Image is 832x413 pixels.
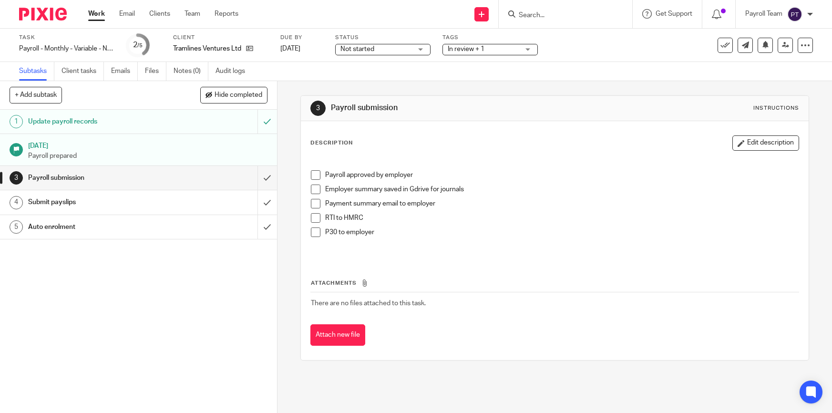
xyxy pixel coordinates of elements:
[200,87,267,103] button: Hide completed
[745,9,782,19] p: Payroll Team
[311,280,357,286] span: Attachments
[325,227,798,237] p: P30 to employer
[119,9,135,19] a: Email
[28,139,267,151] h1: [DATE]
[19,8,67,21] img: Pixie
[137,43,143,48] small: /5
[10,171,23,185] div: 3
[173,34,268,41] label: Client
[340,46,374,52] span: Not started
[88,9,105,19] a: Work
[325,185,798,194] p: Employer summary saved in Gdrive for journals
[185,9,200,19] a: Team
[133,40,143,51] div: 2
[448,46,484,52] span: In review + 1
[28,151,267,161] p: Payroll prepared
[310,101,326,116] div: 3
[149,9,170,19] a: Clients
[335,34,431,41] label: Status
[325,170,798,180] p: Payroll approved by employer
[280,45,300,52] span: [DATE]
[19,62,54,81] a: Subtasks
[28,171,175,185] h1: Payroll submission
[28,195,175,209] h1: Submit payslips
[174,62,208,81] a: Notes (0)
[325,199,798,208] p: Payment summary email to employer
[311,300,426,307] span: There are no files attached to this task.
[787,7,802,22] img: svg%3E
[111,62,138,81] a: Emails
[215,9,238,19] a: Reports
[19,34,114,41] label: Task
[19,44,114,53] div: Payroll - Monthly - Variable - NEW
[10,196,23,209] div: 4
[28,114,175,129] h1: Update payroll records
[145,62,166,81] a: Files
[10,220,23,234] div: 5
[732,135,799,151] button: Edit description
[442,34,538,41] label: Tags
[753,104,799,112] div: Instructions
[325,213,798,223] p: RTI to HMRC
[310,324,365,346] button: Attach new file
[656,10,692,17] span: Get Support
[10,115,23,128] div: 1
[280,34,323,41] label: Due by
[28,220,175,234] h1: Auto enrolment
[215,92,262,99] span: Hide completed
[62,62,104,81] a: Client tasks
[331,103,575,113] h1: Payroll submission
[310,139,353,147] p: Description
[10,87,62,103] button: + Add subtask
[518,11,604,20] input: Search
[173,44,241,53] p: Tramlines Ventures Ltd
[216,62,252,81] a: Audit logs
